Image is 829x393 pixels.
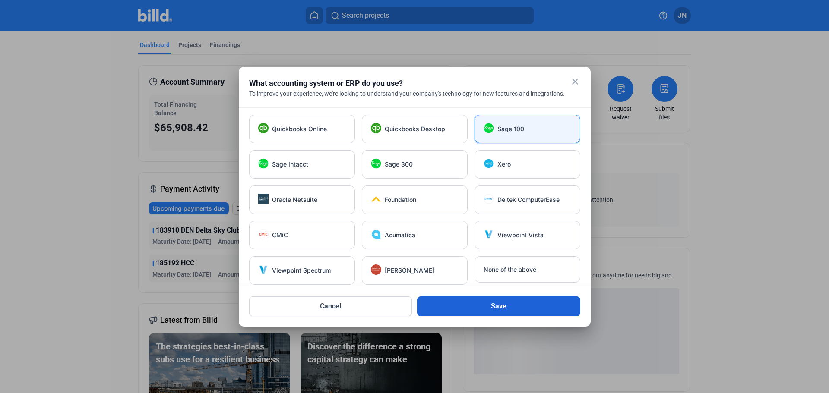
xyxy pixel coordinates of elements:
span: Viewpoint Spectrum [272,266,331,275]
span: Sage 300 [385,160,413,169]
span: Sage 100 [497,125,524,133]
span: [PERSON_NAME] [385,266,434,275]
span: Deltek ComputerEase [497,195,560,204]
span: Quickbooks Online [272,125,327,133]
div: To improve your experience, we're looking to understand your company's technology for new feature... [249,89,580,98]
span: Quickbooks Desktop [385,125,445,133]
span: Xero [497,160,511,169]
span: Foundation [385,195,416,204]
div: What accounting system or ERP do you use? [249,77,559,89]
span: CMiC [272,231,288,239]
span: Acumatica [385,231,415,239]
button: Cancel [249,296,412,316]
span: Viewpoint Vista [497,231,544,239]
button: Save [417,296,580,316]
span: None of the above [484,265,536,274]
span: Sage Intacct [272,160,308,169]
mat-icon: close [570,76,580,87]
span: Oracle Netsuite [272,195,317,204]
